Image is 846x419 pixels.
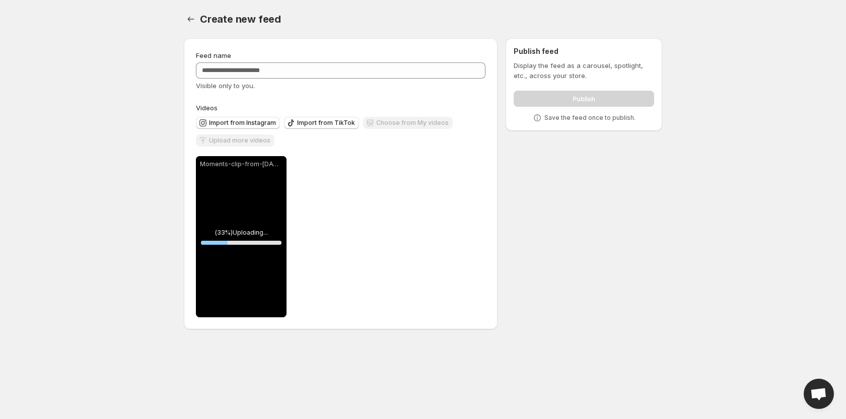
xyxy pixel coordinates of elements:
[184,12,198,26] button: Settings
[284,117,359,129] button: Import from TikTok
[804,379,834,409] a: Open chat
[514,46,654,56] h2: Publish feed
[297,119,355,127] span: Import from TikTok
[196,51,231,59] span: Feed name
[200,160,283,168] p: Moments-clip-from-[DATE].mp4
[514,60,654,81] p: Display the feed as a carousel, spotlight, etc., across your store.
[196,82,255,90] span: Visible only to you.
[200,13,281,25] span: Create new feed
[196,117,280,129] button: Import from Instagram
[196,104,218,112] span: Videos
[544,114,636,122] p: Save the feed once to publish.
[209,119,276,127] span: Import from Instagram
